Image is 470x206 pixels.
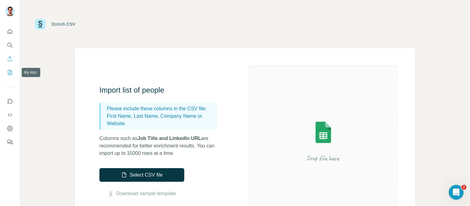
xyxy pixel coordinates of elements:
[35,19,46,29] img: Surfe Logo
[99,135,223,157] p: Columns such as are recommended for better enrichment results. You can import up to 15000 rows at...
[5,26,15,37] button: Quick start
[99,168,184,182] button: Select CSV file
[107,105,215,112] p: Please include these columns in the CSV file:
[5,6,15,16] img: Avatar
[99,85,223,95] h3: Import list of people
[116,190,176,197] a: Download sample template
[268,104,379,178] img: Surfe Illustration - Drop file here or select below
[107,112,215,127] p: First Name, Last Name, Company Name or Website.
[5,109,15,121] button: Use Surfe API
[5,40,15,51] button: Search
[5,137,15,148] button: Feedback
[5,53,15,64] button: Enrich CSV
[138,136,201,141] span: Job Title and LinkedIn URL
[52,21,75,27] div: Enrich CSV
[449,185,464,200] iframe: Intercom live chat
[5,67,15,78] button: My lists
[5,123,15,134] button: Dashboard
[5,96,15,107] button: Use Surfe on LinkedIn
[462,185,467,190] span: 2
[99,190,184,197] button: Download sample template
